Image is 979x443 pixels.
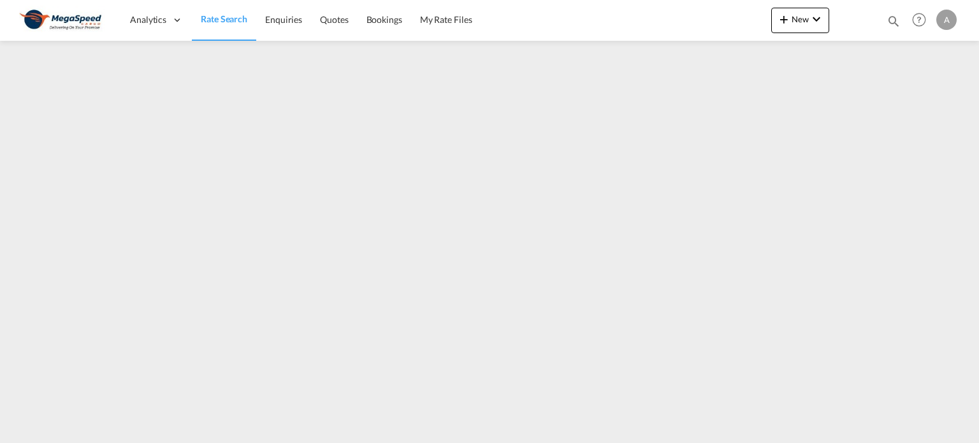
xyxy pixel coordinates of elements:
[809,11,824,27] md-icon: icon-chevron-down
[201,13,247,24] span: Rate Search
[936,10,957,30] div: A
[130,13,166,26] span: Analytics
[320,14,348,25] span: Quotes
[776,14,824,24] span: New
[366,14,402,25] span: Bookings
[265,14,302,25] span: Enquiries
[908,9,936,32] div: Help
[771,8,829,33] button: icon-plus 400-fgNewicon-chevron-down
[887,14,901,28] md-icon: icon-magnify
[887,14,901,33] div: icon-magnify
[776,11,792,27] md-icon: icon-plus 400-fg
[908,9,930,31] span: Help
[420,14,472,25] span: My Rate Files
[19,6,105,34] img: ad002ba0aea611eda5429768204679d3.JPG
